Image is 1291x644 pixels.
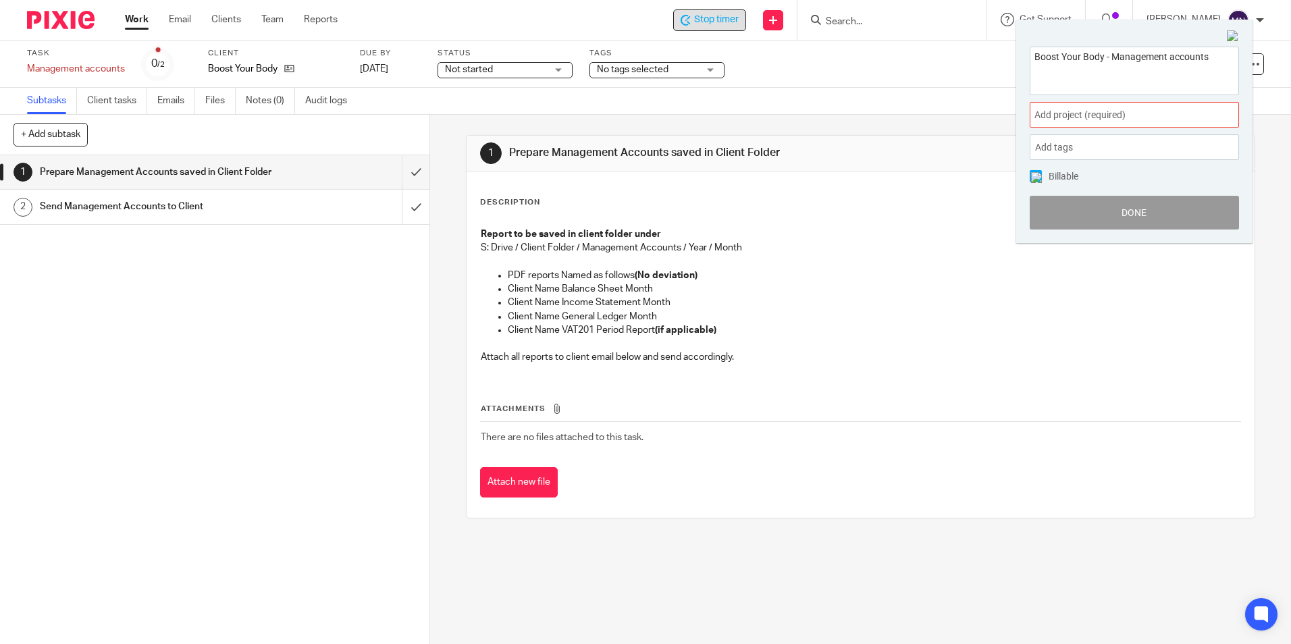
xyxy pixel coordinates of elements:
[14,163,32,182] div: 1
[40,196,272,217] h1: Send Management Accounts to Client
[208,62,278,76] p: Boost Your Body
[304,13,338,26] a: Reports
[655,325,716,335] strong: (if applicable)
[208,48,343,59] label: Client
[1227,30,1239,43] img: Close
[1031,172,1042,183] img: checked.png
[205,88,236,114] a: Files
[480,197,540,208] p: Description
[1034,108,1205,122] span: Add project (required)
[169,13,191,26] a: Email
[1030,47,1238,91] textarea: Boost Your Body - Management accounts
[597,65,668,74] span: No tags selected
[27,62,125,76] div: Management accounts
[27,11,95,29] img: Pixie
[508,269,1240,282] p: PDF reports Named as follows
[157,61,165,68] small: /2
[508,323,1240,337] p: Client Name VAT201 Period Report
[360,64,388,74] span: [DATE]
[246,88,295,114] a: Notes (0)
[261,13,284,26] a: Team
[673,9,746,31] div: Boost Your Body - Management accounts
[360,48,421,59] label: Due by
[509,146,889,160] h1: Prepare Management Accounts saved in Client Folder
[1035,137,1080,158] span: Add tags
[481,241,1240,254] p: S: Drive / Client Folder / Management Accounts / Year / Month
[508,310,1240,323] p: Client Name General Ledger Month
[1020,15,1072,24] span: Get Support
[1228,9,1249,31] img: svg%3E
[508,282,1240,296] p: Client Name Balance Sheet Month
[87,88,147,114] a: Client tasks
[481,405,546,412] span: Attachments
[480,467,558,498] button: Attach new file
[824,16,946,28] input: Search
[14,198,32,217] div: 2
[305,88,357,114] a: Audit logs
[14,123,88,146] button: + Add subtask
[40,162,272,182] h1: Prepare Management Accounts saved in Client Folder
[481,350,1240,364] p: Attach all reports to client email below and send accordingly.
[589,48,724,59] label: Tags
[508,296,1240,309] p: Client Name Income Statement Month
[1147,13,1221,26] p: [PERSON_NAME]
[694,13,739,27] span: Stop timer
[125,13,149,26] a: Work
[157,88,195,114] a: Emails
[1049,171,1078,181] span: Billable
[481,433,643,442] span: There are no files attached to this task.
[151,56,165,72] div: 0
[438,48,573,59] label: Status
[481,230,661,239] strong: Report to be saved in client folder under
[27,88,77,114] a: Subtasks
[635,271,697,280] strong: (No deviation)
[445,65,493,74] span: Not started
[211,13,241,26] a: Clients
[1030,196,1239,230] button: Done
[480,142,502,164] div: 1
[27,48,125,59] label: Task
